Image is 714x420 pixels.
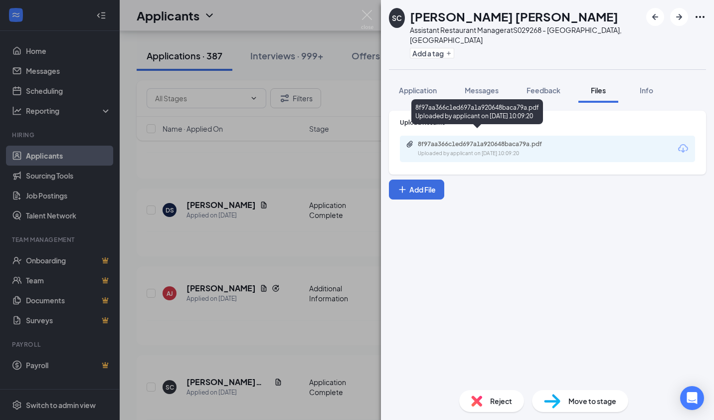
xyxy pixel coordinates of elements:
[640,86,653,95] span: Info
[410,25,641,45] div: Assistant Restaurant Manager at S029268 - [GEOGRAPHIC_DATA], [GEOGRAPHIC_DATA]
[568,396,616,407] span: Move to stage
[418,150,567,158] div: Uploaded by applicant on [DATE] 10:09:20
[389,180,444,200] button: Add FilePlus
[392,13,402,23] div: SC
[670,8,688,26] button: ArrowRight
[410,8,618,25] h1: [PERSON_NAME] [PERSON_NAME]
[410,48,454,58] button: PlusAdd a tag
[465,86,499,95] span: Messages
[527,86,560,95] span: Feedback
[418,140,557,148] div: 8f97aa366c1ed697a1a920648baca79a.pdf
[411,99,543,124] div: 8f97aa366c1ed697a1a920648baca79a.pdf Uploaded by applicant on [DATE] 10:09:20
[406,140,567,158] a: Paperclip8f97aa366c1ed697a1a920648baca79a.pdfUploaded by applicant on [DATE] 10:09:20
[399,86,437,95] span: Application
[677,143,689,155] svg: Download
[694,11,706,23] svg: Ellipses
[680,386,704,410] div: Open Intercom Messenger
[400,118,695,127] div: Upload Resume
[591,86,606,95] span: Files
[649,11,661,23] svg: ArrowLeftNew
[646,8,664,26] button: ArrowLeftNew
[673,11,685,23] svg: ArrowRight
[490,396,512,407] span: Reject
[397,185,407,195] svg: Plus
[406,140,414,148] svg: Paperclip
[446,50,452,56] svg: Plus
